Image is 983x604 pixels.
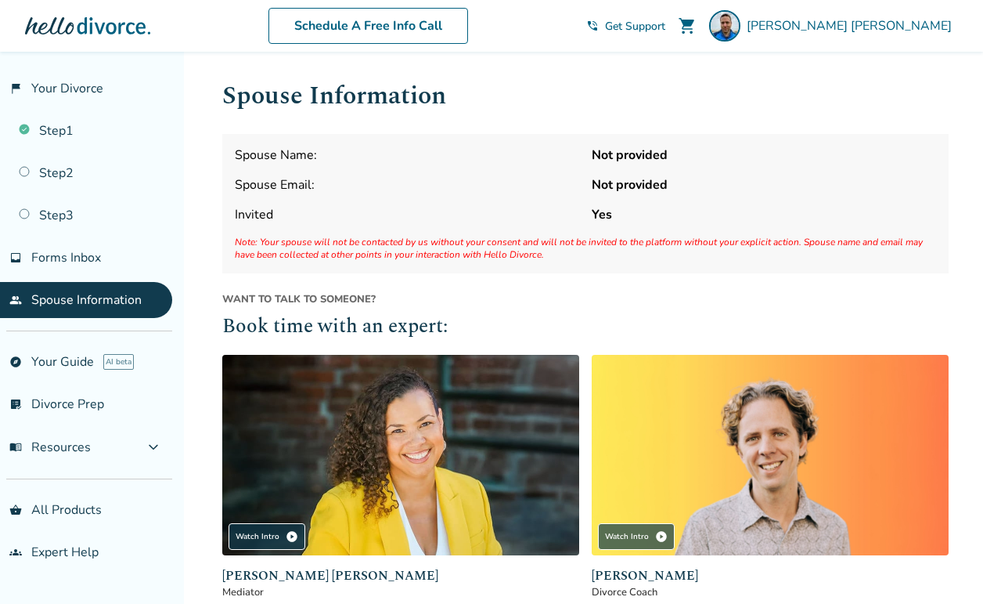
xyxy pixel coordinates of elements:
[9,251,22,264] span: inbox
[9,504,22,516] span: shopping_basket
[31,249,101,266] span: Forms Inbox
[222,77,949,115] h1: Spouse Information
[586,20,599,32] span: phone_in_talk
[235,176,579,193] span: Spouse Email:
[222,585,579,599] span: Mediator
[592,566,949,585] span: [PERSON_NAME]
[905,529,983,604] iframe: Chat Widget
[235,236,936,261] span: Note: Your spouse will not be contacted by us without your consent and will not be invited to the...
[9,356,22,368] span: explore
[235,206,579,223] span: Invited
[9,441,22,454] span: menu_book
[222,355,579,556] img: Claudia Brown Coulter
[598,523,675,550] div: Watch Intro
[222,566,579,585] span: [PERSON_NAME] [PERSON_NAME]
[592,206,936,223] strong: Yes
[268,8,468,44] a: Schedule A Free Info Call
[286,530,298,543] span: play_circle
[592,355,949,556] img: James Traub
[9,294,22,306] span: people
[229,523,305,550] div: Watch Intro
[655,530,668,543] span: play_circle
[9,439,91,456] span: Resources
[592,176,936,193] strong: Not provided
[678,16,697,35] span: shopping_cart
[605,19,665,34] span: Get Support
[9,82,22,95] span: flag_2
[222,292,949,306] span: Want to talk to someone?
[235,146,579,164] span: Spouse Name:
[9,546,22,559] span: groups
[222,313,949,342] h2: Book time with an expert:
[592,146,936,164] strong: Not provided
[592,585,949,599] span: Divorce Coach
[103,354,134,370] span: AI beta
[747,17,958,34] span: [PERSON_NAME] [PERSON_NAME]
[709,10,740,42] img: Keith Harrington
[144,438,163,457] span: expand_more
[9,398,22,411] span: list_alt_check
[586,19,665,34] a: phone_in_talkGet Support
